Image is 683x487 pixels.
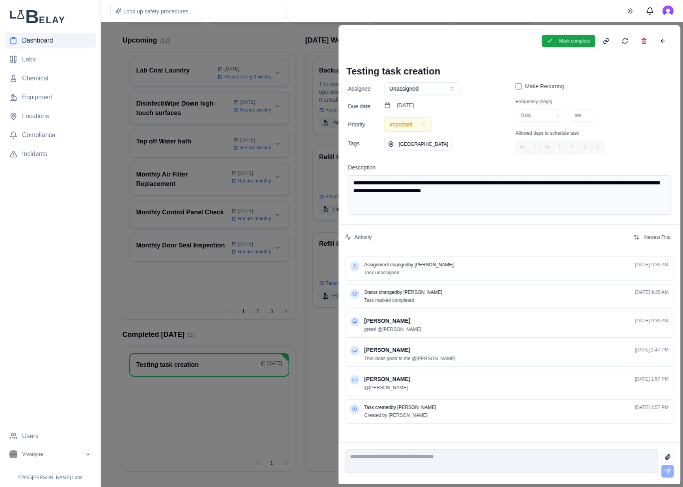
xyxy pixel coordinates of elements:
[5,474,96,481] p: © 2025 [PERSON_NAME] Labs
[364,355,669,362] div: This looks good to me @[PERSON_NAME]
[22,451,43,458] span: Vivodyne
[22,130,55,140] span: Compliance
[663,6,674,17] button: Open user button
[5,447,96,461] button: Open organization switcher
[22,36,53,45] span: Dashboard
[635,376,668,382] time: [DATE] 1:57 PM
[364,326,669,333] div: great! @[PERSON_NAME]
[354,233,372,241] label: Activity
[364,289,442,296] p: Status changed by [PERSON_NAME]
[364,318,410,324] span: [PERSON_NAME]
[22,74,48,83] span: Chemical
[22,112,49,121] span: Locations
[635,404,668,411] time: [DATE] 1:57 PM
[348,121,380,128] label: Priority
[364,297,669,303] div: Task marked completed
[663,6,674,17] img: Lois Tolvinski
[525,82,564,90] span: Make Recurring
[22,55,36,64] span: Labs
[9,450,17,458] img: Vivodyne
[635,318,668,324] time: [DATE] 9:35 AM
[642,3,658,19] button: Messages
[348,138,380,147] label: Tags
[348,164,376,171] label: Description
[630,231,674,243] button: Newest First
[364,376,410,382] span: [PERSON_NAME]
[364,262,454,268] p: Assignment changed by [PERSON_NAME]
[364,347,410,353] span: [PERSON_NAME]
[123,8,193,15] span: Look up safety procedures...
[364,385,669,391] div: @[PERSON_NAME]
[384,138,452,151] button: [GEOGRAPHIC_DATA]
[635,289,668,296] time: [DATE] 9:35 AM
[516,99,552,104] label: Frequency (days)
[22,93,52,102] span: Equipment
[22,149,47,159] span: Incidents
[364,404,436,411] p: Task created by [PERSON_NAME]
[345,63,674,79] h1: Testing task creation
[623,4,637,18] button: Toggle theme
[635,347,668,353] time: [DATE] 2:47 PM
[348,102,380,110] label: Due date
[542,35,595,47] button: Mark complete
[22,431,39,441] span: Users
[5,9,96,23] img: Lab Belay Logo
[364,270,669,276] div: Task unassigned
[384,101,414,109] button: [DATE]
[516,130,579,136] label: Allowed days to schedule task
[364,412,669,418] div: Created by [PERSON_NAME]
[348,85,380,93] label: Assignee
[635,262,668,268] time: [DATE] 9:35 AM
